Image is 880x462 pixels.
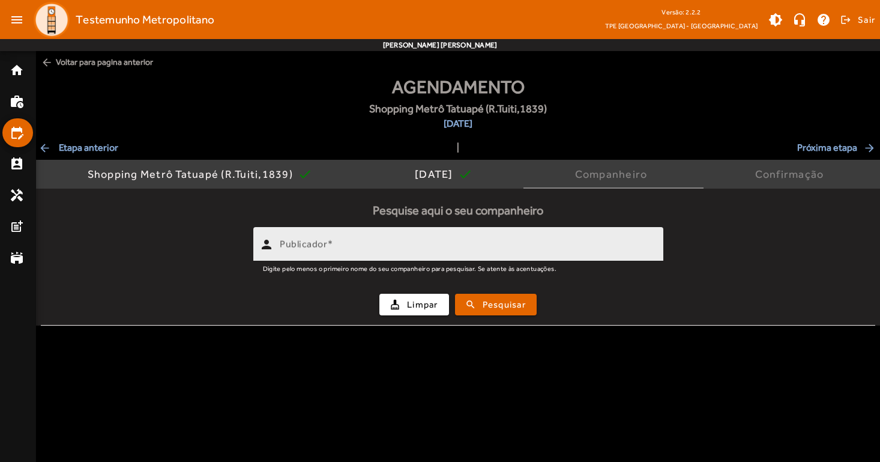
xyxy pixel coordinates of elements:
button: Pesquisar [455,294,537,315]
mat-icon: arrow_back [41,56,53,68]
div: Shopping Metrô Tatuapé (R.Tuiti,1839) [88,168,298,180]
span: Sair [858,10,875,29]
mat-icon: perm_contact_calendar [10,157,24,171]
img: Logo TPE [34,2,70,38]
span: Shopping Metrô Tatuapé (R.Tuiti,1839) [369,100,547,117]
mat-icon: arrow_back [38,142,53,154]
mat-icon: post_add [10,219,24,234]
div: Versão: 2.2.2 [605,5,758,20]
mat-label: Publicador [280,239,327,250]
mat-icon: person [259,237,274,252]
span: TPE [GEOGRAPHIC_DATA] - [GEOGRAPHIC_DATA] [605,20,758,32]
span: Limpar [407,298,438,312]
button: Sair [839,11,875,29]
h5: Pesquise aqui o seu companheiro [41,203,875,217]
span: Agendamento [392,73,525,100]
span: [DATE] [369,117,547,131]
div: [DATE] [415,168,458,180]
mat-icon: edit_calendar [10,126,24,140]
mat-icon: stadium [10,251,24,265]
mat-icon: menu [5,8,29,32]
div: Companheiro [575,168,652,180]
button: Limpar [379,294,449,315]
mat-icon: handyman [10,188,24,202]
mat-icon: work_history [10,94,24,109]
span: Próxima etapa [797,141,878,155]
mat-icon: check [298,167,312,181]
mat-icon: home [10,63,24,78]
span: Voltar para pagina anterior [36,51,880,73]
mat-icon: check [458,167,472,181]
div: Confirmação [755,168,829,180]
span: Pesquisar [483,298,526,312]
a: Testemunho Metropolitano [29,2,214,38]
span: Testemunho Metropolitano [76,10,214,29]
span: | [457,141,459,155]
span: Etapa anterior [38,141,118,155]
mat-icon: arrow_forward [863,142,878,154]
mat-hint: Digite pelo menos o primeiro nome do seu companheiro para pesquisar. Se atente às acentuações. [263,261,557,275]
